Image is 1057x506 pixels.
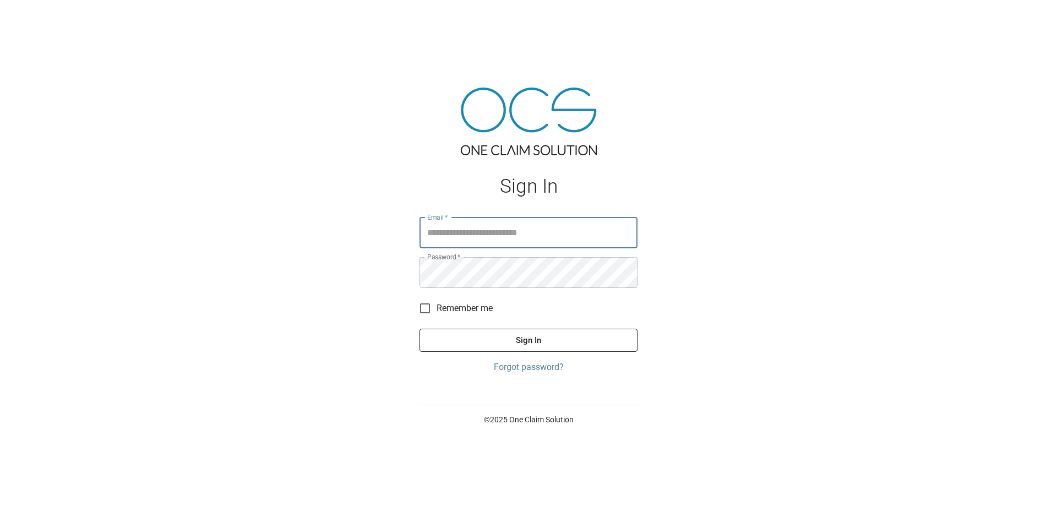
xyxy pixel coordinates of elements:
img: ocs-logo-tra.png [461,88,597,155]
h1: Sign In [419,175,638,198]
button: Sign In [419,329,638,352]
label: Email [427,213,448,222]
span: Remember me [437,302,493,315]
img: ocs-logo-white-transparent.png [13,7,57,29]
label: Password [427,252,460,262]
p: © 2025 One Claim Solution [419,414,638,425]
a: Forgot password? [419,361,638,374]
